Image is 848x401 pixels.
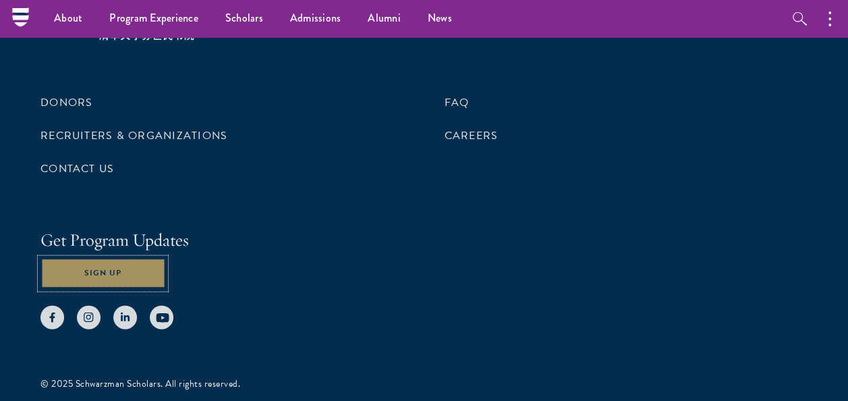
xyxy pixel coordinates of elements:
a: Recruiters & Organizations [40,128,227,144]
div: © 2025 Schwarzman Scholars. All rights reserved. [40,377,808,391]
a: FAQ [445,95,470,111]
a: Contact Us [40,161,114,177]
a: Donors [40,95,92,111]
h4: Get Program Updates [40,228,808,253]
a: Careers [445,128,499,144]
button: Sign Up [40,259,165,289]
